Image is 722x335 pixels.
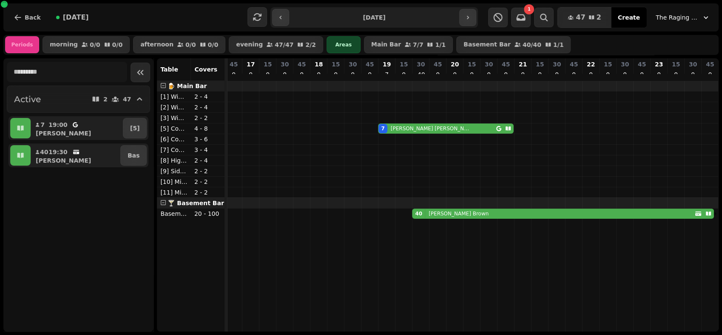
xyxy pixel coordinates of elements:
p: [1] Window Seat 1 [160,92,188,101]
p: 0 [264,70,271,79]
p: 4 - 8 [194,124,222,133]
p: 0 [587,70,594,79]
p: Bas [128,151,139,160]
button: 4019:30[PERSON_NAME] [32,145,119,166]
p: 2 - 4 [194,103,222,112]
p: [5] [130,124,140,132]
span: [DATE] [63,14,89,21]
button: morning0/00/0 [43,36,130,53]
p: 0 [536,70,543,79]
p: [PERSON_NAME] Brown [429,210,489,217]
button: Collapse sidebar [131,63,150,82]
p: 30 [417,60,425,69]
p: Basement Bar [463,41,511,48]
p: 2 - 2 [194,188,222,197]
button: [5] [123,118,147,138]
p: [PERSON_NAME] [36,156,91,165]
p: 0 [485,70,492,79]
p: 20 - 100 [194,209,222,218]
div: 7 [381,125,384,132]
p: 20 [451,60,459,69]
button: Main Bar7/71/1 [364,36,453,53]
p: 0 [689,70,696,79]
p: [6] Couch Middle [160,135,188,143]
p: 45 [502,60,510,69]
p: 2 - 2 [194,178,222,186]
p: 45 [706,60,714,69]
p: 0 [502,70,509,79]
p: 40 [417,70,424,79]
p: 3 - 4 [194,146,222,154]
div: Periods [5,36,39,53]
div: 40 [415,210,422,217]
p: 0 [604,70,611,79]
button: Back [7,7,48,28]
span: Table [160,66,178,73]
p: 19:30 [48,148,68,156]
p: 40 / 40 [523,42,541,48]
p: 0 [707,70,713,79]
p: 0 [468,70,475,79]
p: 0 / 0 [112,42,123,48]
p: 15 [468,60,476,69]
p: 0 [655,70,662,79]
p: 3 - 6 [194,135,222,143]
p: 2 - 4 [194,156,222,165]
p: 30 [553,60,561,69]
p: 15 [672,60,680,69]
p: 0 [247,70,254,79]
h2: Active [14,93,41,105]
p: 2 - 2 [194,114,222,122]
p: 23 [655,60,663,69]
button: evening47/472/2 [229,36,323,53]
p: [11] Middle perch Left [160,188,188,197]
button: Basement Bar40/401/1 [456,36,571,53]
p: [7] Couch Right [160,146,188,154]
p: 0 [553,70,560,79]
p: 45 [298,60,306,69]
p: [10] Middle perch Right [160,178,188,186]
p: 2 [103,96,108,102]
p: 7 / 7 [413,42,424,48]
p: evening [236,41,263,48]
p: 22 [587,60,595,69]
p: 2 / 2 [305,42,316,48]
p: 0 / 0 [208,42,219,48]
span: Covers [194,66,217,73]
span: Create [618,14,640,20]
p: 47 [123,96,131,102]
span: Back [25,14,41,20]
span: 🍸 Basement Bar [168,200,224,206]
div: Areas [327,36,361,53]
p: 0 [672,70,679,79]
p: 30 [349,60,357,69]
p: 30 [689,60,697,69]
p: 15 [604,60,612,69]
p: 0 [298,70,305,79]
p: 15 [400,60,408,69]
p: 45 [638,60,646,69]
p: [9] Side Wall [160,167,188,175]
p: 15 [332,60,340,69]
button: 719:00[PERSON_NAME] [32,118,121,138]
p: 0 [638,70,645,79]
p: Main Bar [371,41,401,48]
p: 0 / 0 [185,42,196,48]
p: 30 [621,60,629,69]
button: Bas [120,145,147,166]
p: 0 [349,70,356,79]
span: The Raging Bull [656,13,698,22]
p: 7 [40,120,45,129]
p: 45 [230,60,238,69]
p: 2 - 4 [194,92,222,101]
p: 0 [519,70,526,79]
p: 45 [366,60,374,69]
p: 0 [400,70,407,79]
p: 0 [281,70,288,79]
span: 1 [528,7,531,11]
p: 15 [264,60,272,69]
p: 17 [247,60,255,69]
span: 🍺 Main Bar [168,83,207,89]
p: 30 [281,60,289,69]
button: The Raging Bull [651,10,715,25]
